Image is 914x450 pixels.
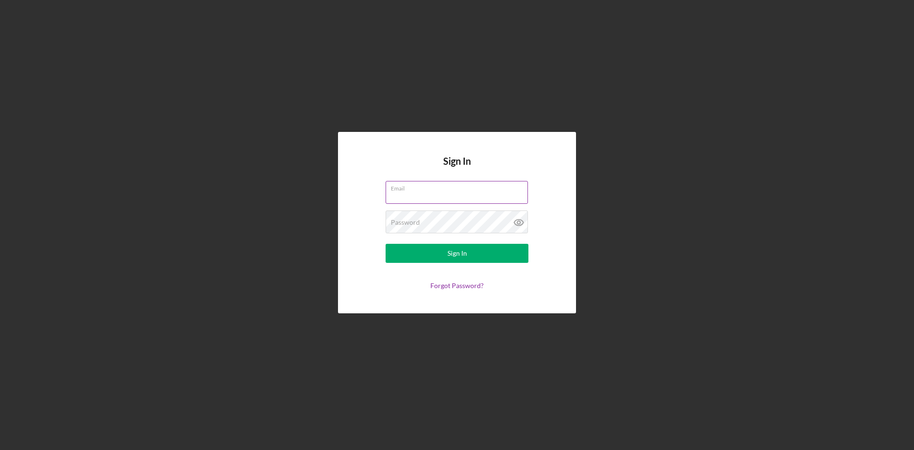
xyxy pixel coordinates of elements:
label: Email [391,181,528,192]
h4: Sign In [443,156,471,181]
button: Sign In [386,244,528,263]
div: Sign In [447,244,467,263]
label: Password [391,219,420,226]
a: Forgot Password? [430,281,484,290]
